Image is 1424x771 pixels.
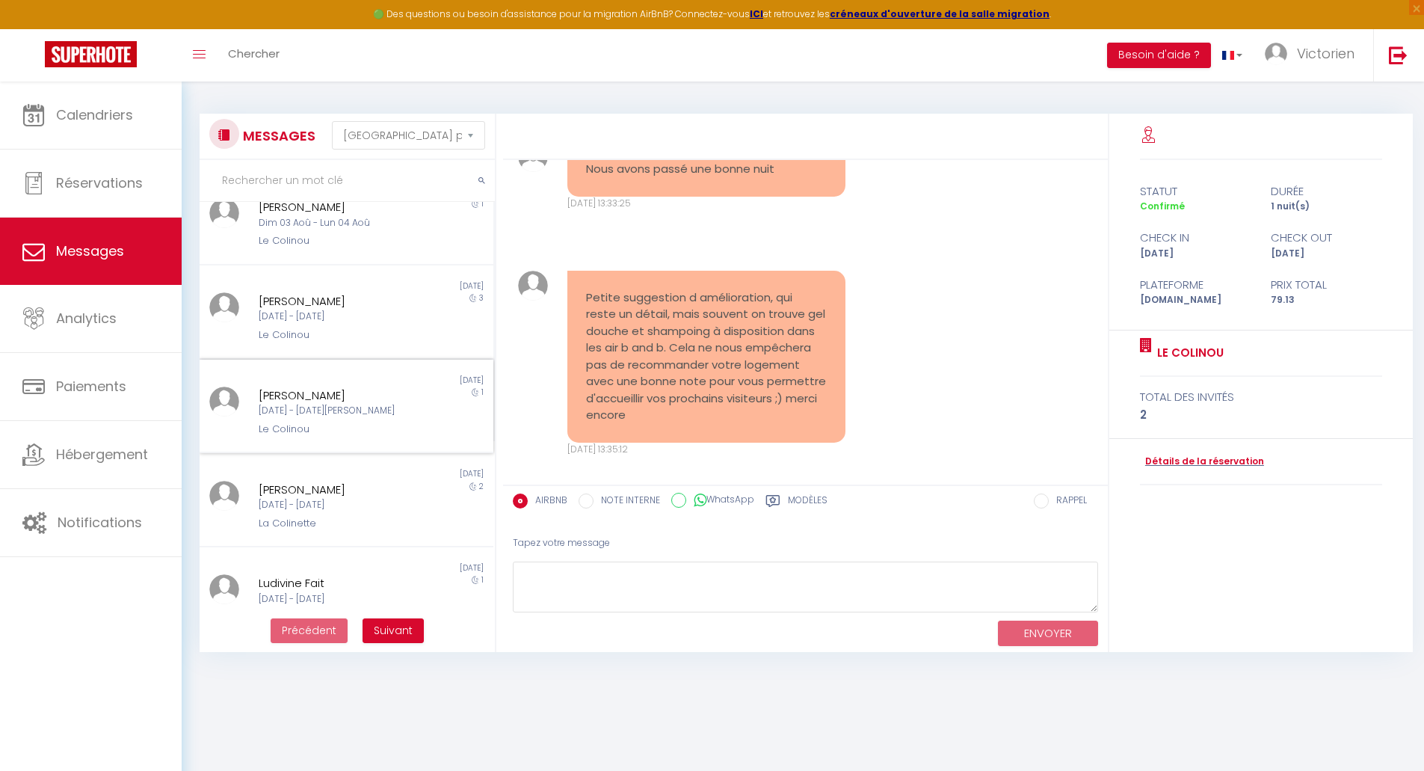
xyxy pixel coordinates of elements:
div: [DATE] [346,375,493,387]
div: durée [1261,182,1392,200]
div: [DATE] [1130,247,1261,261]
div: total des invités [1140,388,1383,406]
img: ... [209,574,239,604]
div: Le Colinou [259,233,410,248]
div: Tapez votre message [513,525,1098,562]
img: Super Booking [45,41,137,67]
a: Le Colinou [1152,344,1224,362]
label: RAPPEL [1049,494,1087,510]
span: Messages [56,242,124,260]
div: [DOMAIN_NAME] [1130,293,1261,307]
span: 3 [479,292,484,304]
span: 1 [481,387,484,398]
img: ... [209,198,239,228]
div: [PERSON_NAME] [259,387,410,405]
div: [PERSON_NAME] [259,292,410,310]
div: [DATE] [346,468,493,480]
a: créneaux d'ouverture de la salle migration [830,7,1049,20]
span: 1 [481,198,484,209]
a: Détails de la réservation [1140,455,1264,469]
pre: Petite suggestion d amélioration, qui reste un détail, mais souvent on trouve gel douche et shamp... [586,289,827,424]
div: Plateforme [1130,276,1261,294]
img: ... [518,271,548,301]
div: Le Colinou [259,422,410,437]
img: logout [1389,46,1408,64]
div: [DATE] - [DATE] [259,498,410,512]
label: WhatsApp [686,493,754,509]
button: ENVOYER [998,621,1098,647]
span: Réservations [56,173,143,192]
div: Le Colinou [259,610,410,625]
div: 2 [1140,406,1383,424]
div: [DATE] - [DATE] [259,310,410,324]
span: Suivant [374,623,413,638]
button: Ouvrir le widget de chat LiveChat [12,6,57,51]
button: Previous [271,618,348,644]
div: [DATE] [1261,247,1392,261]
div: [DATE] - [DATE] [259,592,410,606]
input: Rechercher un mot clé [200,160,495,202]
span: Analytics [56,309,117,328]
span: Victorien [1297,44,1354,63]
span: Confirmé [1140,200,1185,212]
div: [PERSON_NAME] [259,198,410,216]
h3: MESSAGES [239,119,315,153]
span: Chercher [228,46,280,61]
div: 79.13 [1261,293,1392,307]
div: [DATE] 13:35:12 [567,443,845,457]
div: Le Colinou [259,328,410,343]
a: ... Victorien [1254,29,1373,82]
div: check out [1261,229,1392,247]
span: Paiements [56,377,126,396]
img: ... [209,387,239,417]
button: Besoin d'aide ? [1107,43,1211,68]
div: statut [1130,182,1261,200]
div: Dim 03 Aoû - Lun 04 Aoû [259,216,410,230]
span: 1 [481,574,484,586]
div: Ludivine Fait [259,574,410,592]
img: ... [1265,43,1287,65]
label: NOTE INTERNE [594,494,660,510]
label: Modèles [788,494,827,512]
span: 2 [479,481,484,492]
div: [DATE] [346,280,493,292]
div: [DATE] - [DATE][PERSON_NAME] [259,404,410,418]
div: La Colinette [259,516,410,531]
img: ... [209,292,239,322]
a: Chercher [217,29,291,82]
pre: Nous avons passé une bonne nuit [586,161,827,178]
div: [PERSON_NAME] [259,481,410,499]
img: ... [209,481,239,511]
div: 1 nuit(s) [1261,200,1392,214]
a: ICI [750,7,763,20]
div: [DATE] 13:33:25 [567,197,845,211]
button: Next [363,618,424,644]
span: Notifications [58,513,142,532]
span: Calendriers [56,105,133,124]
span: Hébergement [56,445,148,464]
span: Précédent [282,623,336,638]
div: check in [1130,229,1261,247]
div: [DATE] [346,562,493,574]
div: Prix total [1261,276,1392,294]
label: AIRBNB [528,494,567,510]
